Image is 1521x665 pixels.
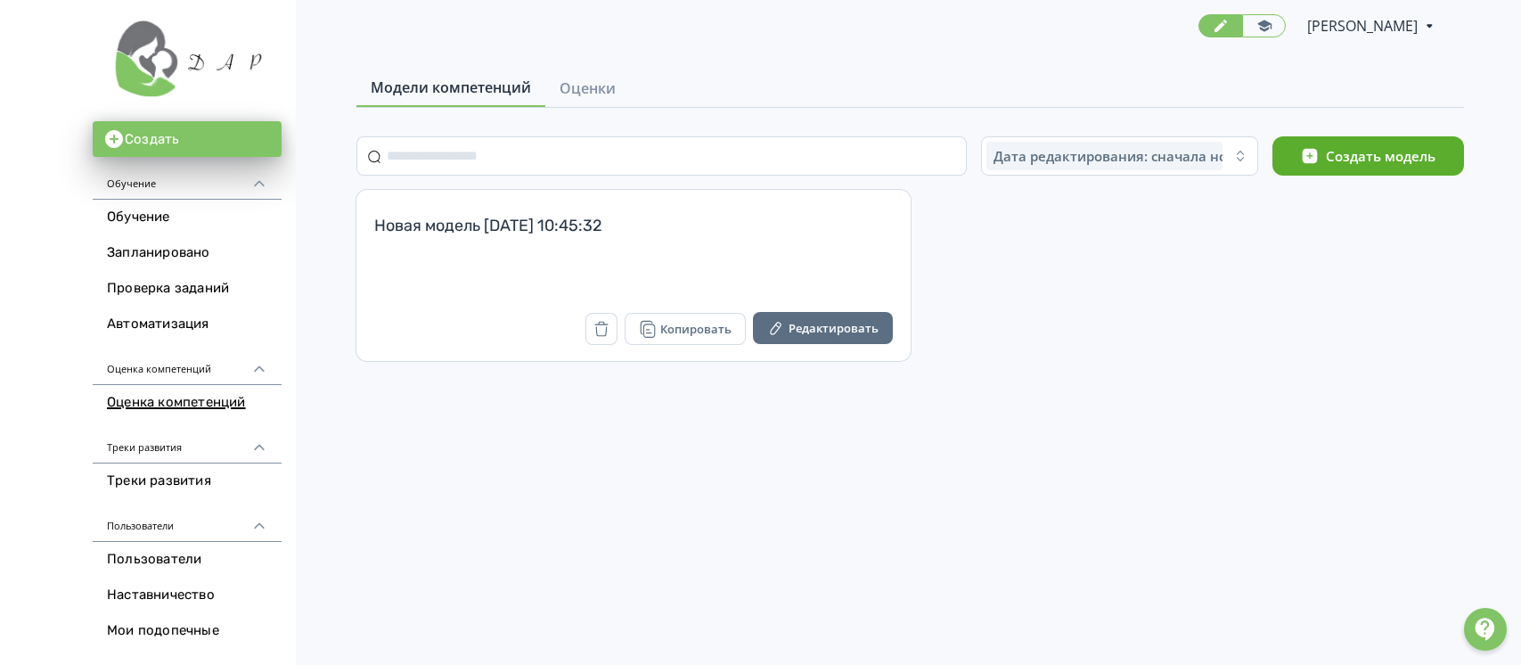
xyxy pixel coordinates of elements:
[93,235,282,271] a: Запланировано
[1242,14,1286,37] a: Переключиться в режим ученика
[93,307,282,342] a: Автоматизация
[753,312,893,347] a: Редактировать
[1307,15,1420,37] span: Ирина Нукраева
[93,578,282,613] a: Наставничество
[107,11,267,100] img: https://files.teachbase.ru/system/account/57858/logo/medium-8a6f5d9ad23492a900fc93ffdfb4204e.png
[1272,136,1464,176] button: Создать модель
[93,121,282,157] button: Создать
[753,312,893,344] button: Редактировать
[93,385,282,421] a: Оценка компетенций
[93,464,282,499] a: Треки развития
[93,499,282,542] div: Пользователи
[93,421,282,464] div: Треки развития
[371,77,531,98] span: Модели компетенций
[560,78,616,99] span: Оценки
[625,313,746,345] button: Копировать
[93,200,282,235] a: Обучение
[93,271,282,307] a: Проверка заданий
[994,147,1254,165] span: Дата редактирования: сначала новые
[93,342,282,385] div: Оценка компетенций
[93,542,282,578] a: Пользователи
[93,157,282,200] div: Обучение
[93,613,282,649] a: Мои подопечные
[981,136,1258,176] button: Дата редактирования: сначала новые
[374,215,893,258] div: Новая модель [DATE] 10:45:32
